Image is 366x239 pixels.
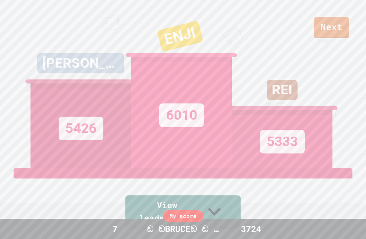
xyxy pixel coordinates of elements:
[159,103,204,127] div: 6010
[140,222,226,235] div: ඞ ඞBRUCEඞ ඞ ඞ
[125,195,241,229] a: View leaderboard
[90,222,140,235] div: 7
[267,80,298,100] div: REI
[59,117,103,140] div: 5426
[260,130,305,153] div: 5333
[37,53,124,73] div: [PERSON_NAME]
[157,20,203,52] div: ENJI
[226,222,276,235] div: 3724
[163,210,203,222] div: My score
